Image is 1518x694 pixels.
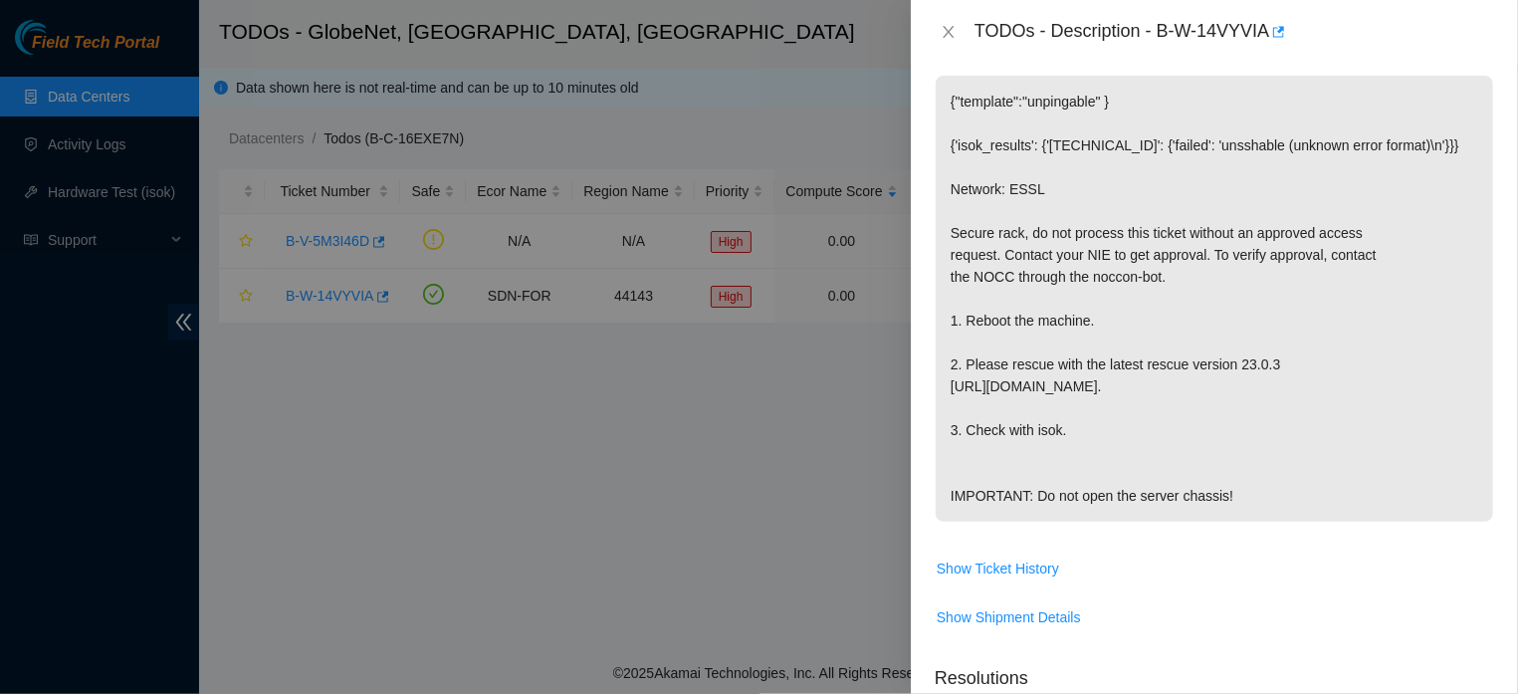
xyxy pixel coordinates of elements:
[975,16,1494,48] div: TODOs - Description - B-W-14VYVIA
[935,23,963,42] button: Close
[941,24,957,40] span: close
[937,558,1059,579] span: Show Ticket History
[935,649,1494,692] p: Resolutions
[936,553,1060,584] button: Show Ticket History
[937,606,1081,628] span: Show Shipment Details
[936,76,1493,522] p: {"template":"unpingable" } {'isok_results': {'[TECHNICAL_ID]': {'failed': 'unsshable (unknown err...
[936,601,1082,633] button: Show Shipment Details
